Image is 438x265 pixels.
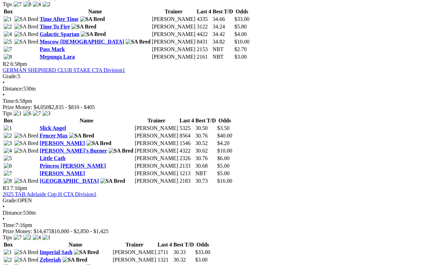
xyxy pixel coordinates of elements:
img: SA Bred [14,249,39,255]
th: Trainer [113,241,157,248]
span: Tips [3,110,12,116]
a: Slick Angel [40,125,66,131]
img: SA Bred [14,178,39,184]
img: 2 [4,133,12,139]
td: 34.42 [212,31,234,38]
th: Odds [195,241,211,248]
a: 2025 TAB Adelaide Cup H CTA Division1 [3,191,96,197]
span: Box [4,9,13,14]
td: 2153 [196,46,211,53]
img: 1 [14,110,22,117]
img: 6 [23,110,31,117]
td: [PERSON_NAME] [134,178,179,184]
td: [PERSON_NAME] [152,46,196,53]
img: 2 [42,1,51,8]
img: SA Bred [14,16,39,22]
a: Galactic Spartan [40,31,79,37]
span: $33.00 [234,16,249,22]
img: 7 [14,1,22,8]
td: 1213 [179,170,194,177]
td: [PERSON_NAME] [152,23,196,30]
td: 30.68 [195,162,216,169]
th: Best T/D [195,117,216,124]
img: 4 [4,148,12,154]
td: [PERSON_NAME] [113,256,157,263]
img: 8 [4,54,12,60]
span: Box [4,118,13,123]
a: Time After Time [40,16,78,22]
span: 7:16pm [11,185,27,191]
span: Tips [3,1,12,7]
a: Time To Fire [40,24,70,29]
span: R3 [3,185,9,191]
img: 2 [4,257,12,263]
div: 530m [3,86,435,92]
span: Grade: [3,73,18,79]
div: 5 [3,73,435,80]
span: $4.00 [234,31,247,37]
img: SA Bred [14,31,39,37]
td: [PERSON_NAME] [134,132,179,139]
div: 530m [3,210,435,216]
td: 1546 [179,140,194,147]
a: [PERSON_NAME]'s Burner [40,148,107,154]
img: 7 [4,46,12,52]
td: 5325 [179,125,194,132]
span: $4.20 [217,140,230,146]
th: Odds [217,117,233,124]
img: 3 [4,140,12,146]
div: Prize Money: $4,050 [3,104,435,110]
td: 30.52 [195,140,216,147]
div: OPEN [3,197,435,204]
td: 4335 [196,16,211,23]
th: Trainer [134,117,179,124]
img: 1 [4,16,12,22]
td: 2711 [157,249,172,256]
a: Princess [PERSON_NAME] [40,163,106,169]
img: 7 [4,170,12,177]
span: Time: [3,98,16,104]
img: SA Bred [69,133,94,139]
td: 30.62 [195,147,216,154]
span: $16.00 [217,178,232,184]
span: 6:58pm [11,61,27,67]
span: $10.00 [234,39,249,45]
img: 5 [4,39,12,45]
td: NBT [212,46,234,53]
td: 4422 [196,31,211,38]
td: [PERSON_NAME] [113,249,157,256]
span: $10,000 - $2,850 - $1,425 [52,228,109,234]
span: $2,835 - $810 - $405 [49,104,95,110]
div: 7:16pm [3,222,435,228]
td: 30.50 [195,125,216,132]
img: SA Bred [81,31,106,37]
td: 30.33 [173,249,194,256]
span: Grade: [3,197,18,203]
img: SA Bred [14,257,39,263]
img: SA Bred [108,148,133,154]
img: SA Bred [14,133,39,139]
td: 2161 [196,53,211,60]
th: Trainer [152,8,196,15]
td: NBT [212,53,234,60]
img: SA Bred [126,39,151,45]
span: $33.00 [195,249,210,255]
img: 4 [33,234,41,241]
span: $2.70 [234,46,247,52]
td: 2326 [179,155,194,162]
img: SA Bred [14,39,39,45]
span: $3.00 [234,54,247,60]
td: 8564 [179,132,194,139]
span: Distance: [3,86,23,92]
img: 7 [14,234,22,241]
span: Distance: [3,210,23,216]
span: $3.50 [217,125,230,131]
img: SA Bred [63,257,88,263]
span: • [3,92,5,98]
img: 1 [4,249,12,255]
td: 4322 [179,147,194,154]
td: 34.24 [212,23,234,30]
img: 7 [33,110,41,117]
td: NBT [195,170,216,177]
td: 2133 [179,162,194,169]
